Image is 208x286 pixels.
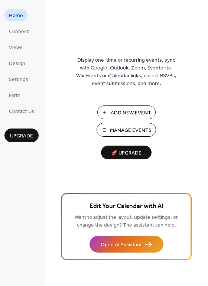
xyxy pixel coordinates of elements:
[9,60,25,68] span: Design
[9,12,23,20] span: Home
[4,129,39,142] button: Upgrade
[111,109,151,117] span: Add New Event
[97,123,156,137] button: Manage Events
[4,41,27,53] a: Views
[90,236,163,253] button: Open AI Assistant
[4,25,33,37] a: Connect
[97,105,156,119] button: Add New Event
[4,105,39,117] a: Contact Us
[4,73,33,85] a: Settings
[9,28,29,36] span: Connect
[9,108,34,116] span: Contact Us
[90,201,163,212] span: Edit Your Calendar with AI
[110,127,152,134] span: Manage Events
[101,146,152,159] button: 🚀 Upgrade
[75,212,178,230] span: Want to adjust the layout, update settings, or change the design? The assistant can help.
[4,89,25,101] a: Form
[4,57,30,69] a: Design
[76,56,176,88] span: Display one-time or recurring events, sync with Google, Outlook, Zoom, Eventbrite, Wix Events or ...
[10,132,33,140] span: Upgrade
[101,241,142,249] span: Open AI Assistant
[105,148,147,158] span: 🚀 Upgrade
[4,9,27,21] a: Home
[9,92,20,100] span: Form
[9,76,28,84] span: Settings
[9,44,23,52] span: Views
